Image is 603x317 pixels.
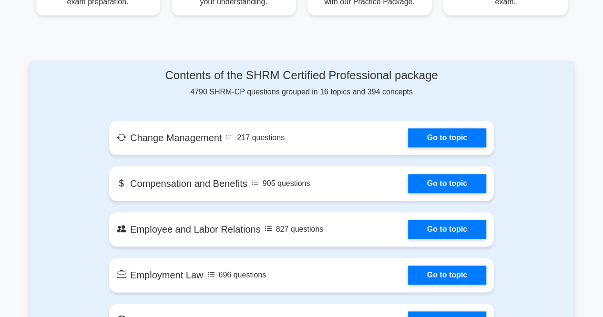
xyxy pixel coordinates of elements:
[408,174,486,193] a: Go to topic
[408,128,486,147] a: Go to topic
[109,69,494,98] div: 4790 SHRM-CP questions grouped in 16 topics and 394 concepts
[408,266,486,285] a: Go to topic
[408,220,486,239] a: Go to topic
[109,69,494,82] h4: Contents of the SHRM Certified Professional package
